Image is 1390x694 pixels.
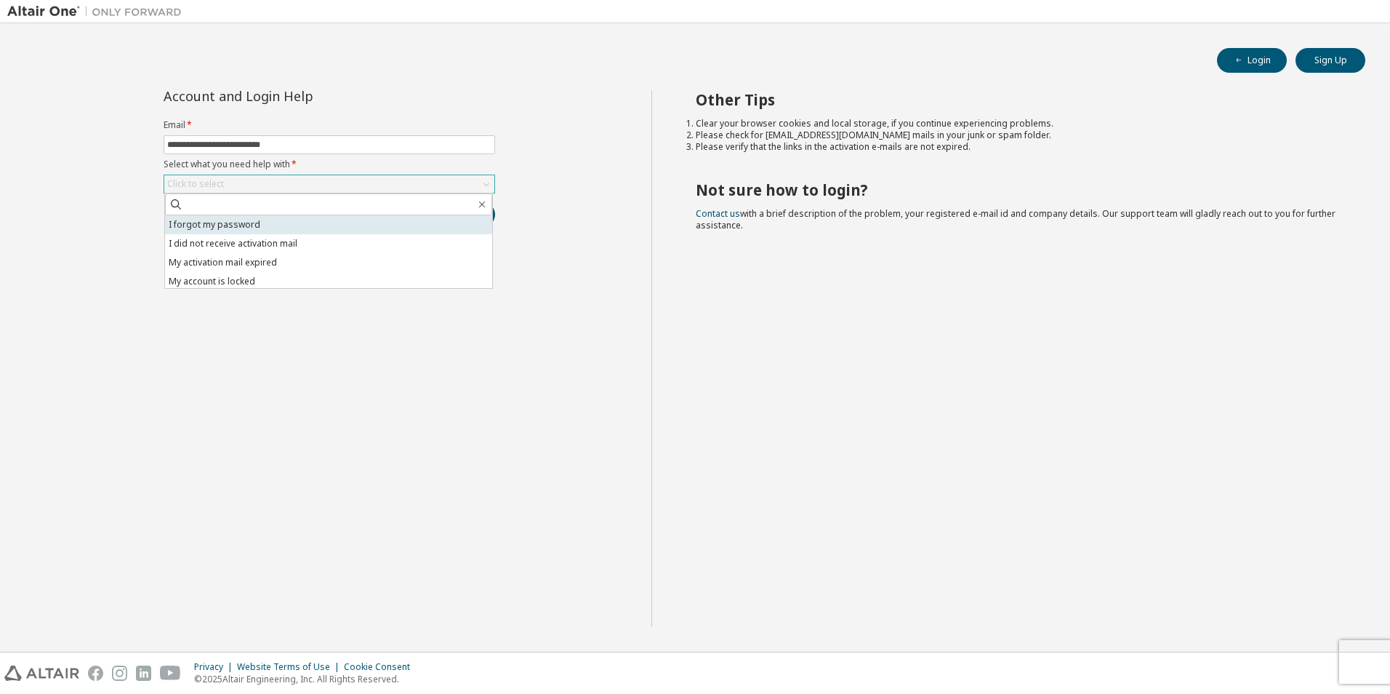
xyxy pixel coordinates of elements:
[696,118,1340,129] li: Clear your browser cookies and local storage, if you continue experiencing problems.
[165,215,492,234] li: I forgot my password
[1217,48,1287,73] button: Login
[164,159,495,170] label: Select what you need help with
[136,666,151,681] img: linkedin.svg
[696,207,1335,231] span: with a brief description of the problem, your registered e-mail id and company details. Our suppo...
[88,666,103,681] img: facebook.svg
[696,180,1340,199] h2: Not sure how to login?
[160,666,181,681] img: youtube.svg
[167,178,224,190] div: Click to select
[4,666,79,681] img: altair_logo.svg
[696,207,740,220] a: Contact us
[164,90,429,102] div: Account and Login Help
[164,175,494,193] div: Click to select
[194,673,419,685] p: © 2025 Altair Engineering, Inc. All Rights Reserved.
[1295,48,1365,73] button: Sign Up
[7,4,189,19] img: Altair One
[194,661,237,673] div: Privacy
[112,666,127,681] img: instagram.svg
[237,661,344,673] div: Website Terms of Use
[164,119,495,131] label: Email
[696,141,1340,153] li: Please verify that the links in the activation e-mails are not expired.
[696,90,1340,109] h2: Other Tips
[344,661,419,673] div: Cookie Consent
[696,129,1340,141] li: Please check for [EMAIL_ADDRESS][DOMAIN_NAME] mails in your junk or spam folder.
